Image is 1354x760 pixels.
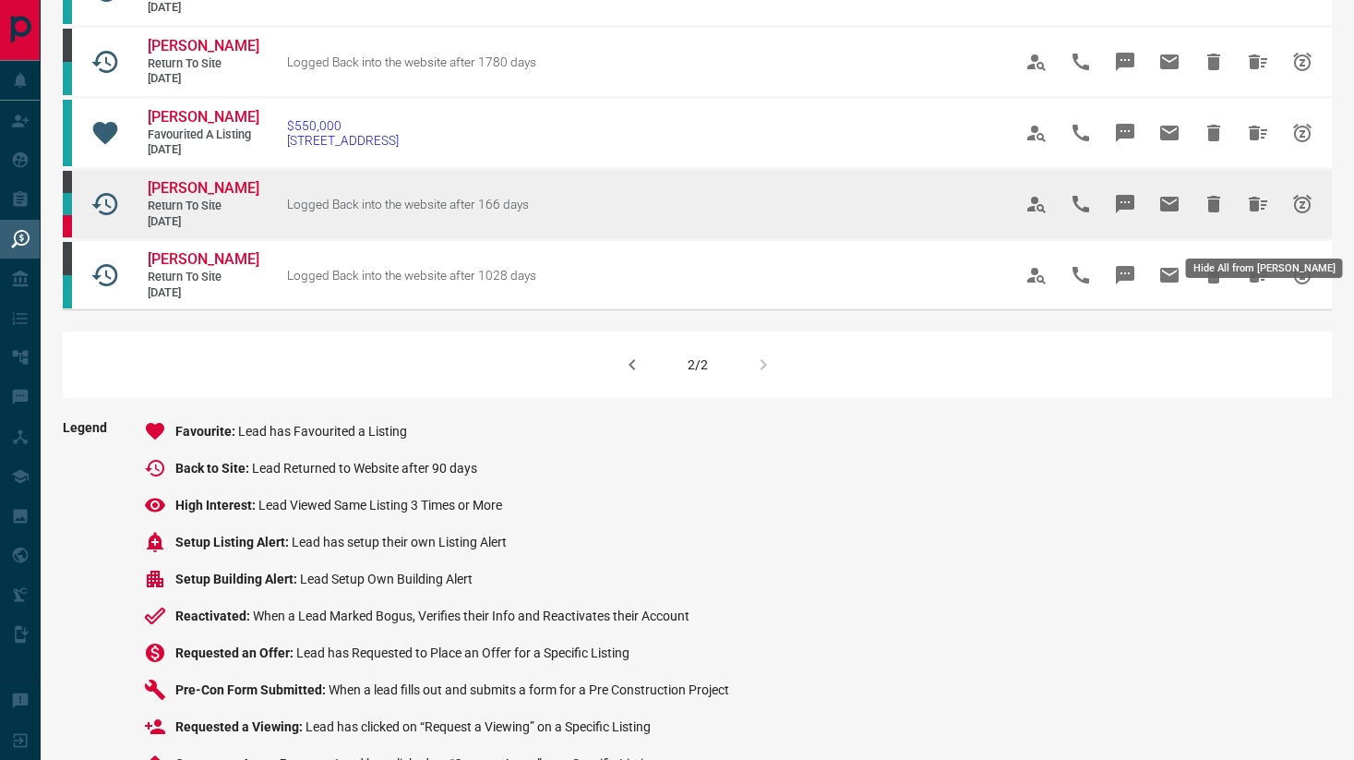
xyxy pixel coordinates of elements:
span: Message [1103,182,1147,226]
span: View Profile [1014,111,1059,155]
div: mrloft.ca [63,29,72,62]
span: Call [1059,253,1103,297]
span: Hide [1192,111,1236,155]
span: Snooze [1280,111,1324,155]
span: Snooze [1280,40,1324,84]
span: Hide All from Xavier Humblet [1236,182,1280,226]
a: [PERSON_NAME] [148,179,258,199]
span: Call [1059,40,1103,84]
div: condos.ca [63,193,72,215]
div: property.ca [63,215,72,237]
div: 2/2 [688,357,708,372]
span: Favourite [175,424,238,439]
span: Requested a Viewing [175,719,306,734]
span: [DATE] [148,142,258,158]
span: [DATE] [148,71,258,87]
span: Hide All from Rebecca Steckham [1236,40,1280,84]
span: [DATE] [148,214,258,230]
span: Lead has clicked on “Request a Viewing” on a Specific Listing [306,719,651,734]
span: Return to Site [148,270,258,285]
div: condos.ca [63,100,72,166]
span: [DATE] [148,285,258,301]
a: [PERSON_NAME] [148,108,258,127]
span: Logged Back into the website after 1780 days [287,54,536,69]
span: Return to Site [148,199,258,214]
span: View Profile [1014,182,1059,226]
span: Snooze [1280,182,1324,226]
div: condos.ca [63,275,72,308]
span: Hide [1192,182,1236,226]
div: Hide All from [PERSON_NAME] [1186,259,1343,278]
span: Email [1147,253,1192,297]
span: $550,000 [287,118,399,133]
span: Email [1147,182,1192,226]
span: Message [1103,40,1147,84]
span: Setup Building Alert [175,572,300,586]
span: Requested an Offer [175,645,296,660]
span: When a Lead Marked Bogus, Verifies their Info and Reactivates their Account [253,609,689,623]
span: Favourited a Listing [148,127,258,143]
span: Email [1147,40,1192,84]
span: View Profile [1014,253,1059,297]
span: Reactivated [175,609,253,623]
span: [PERSON_NAME] [148,250,259,268]
span: Lead has Favourited a Listing [238,424,407,439]
span: Hide [1192,40,1236,84]
span: Lead Viewed Same Listing 3 Times or More [258,498,502,513]
span: Lead Setup Own Building Alert [300,572,473,586]
a: [PERSON_NAME] [148,37,258,56]
span: [PERSON_NAME] [148,37,259,54]
span: View Profile [1014,40,1059,84]
span: Lead has setup their own Listing Alert [292,535,507,549]
span: Back to Site [175,461,252,476]
span: [PERSON_NAME] [148,108,259,126]
span: Message [1103,111,1147,155]
span: [PERSON_NAME] [148,179,259,197]
span: Pre-Con Form Submitted [175,682,329,697]
span: Lead has Requested to Place an Offer for a Specific Listing [296,645,629,660]
span: Hide All from Sungsik Kim [1236,111,1280,155]
span: Logged Back into the website after 166 days [287,197,529,211]
a: [PERSON_NAME] [148,250,258,270]
span: High Interest [175,498,258,513]
div: condos.ca [63,62,72,95]
span: Call [1059,111,1103,155]
span: Setup Listing Alert [175,535,292,549]
span: [STREET_ADDRESS] [287,133,399,148]
span: Return to Site [148,56,258,72]
span: Message [1103,253,1147,297]
span: Email [1147,111,1192,155]
span: When a lead fills out and submits a form for a Pre Construction Project [329,682,729,697]
span: Call [1059,182,1103,226]
span: Lead Returned to Website after 90 days [252,461,477,476]
span: Logged Back into the website after 1028 days [287,268,536,283]
a: $550,000[STREET_ADDRESS] [287,118,399,148]
div: mrloft.ca [63,242,72,275]
div: mrloft.ca [63,171,72,193]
